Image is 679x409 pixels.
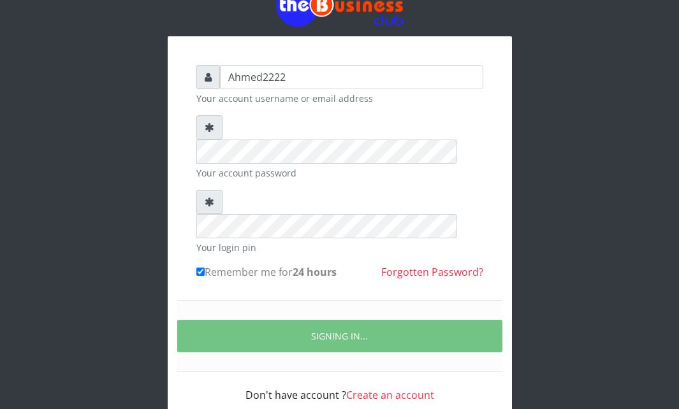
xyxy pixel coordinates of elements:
[177,320,502,352] button: SIGNING IN...
[293,265,337,279] b: 24 hours
[196,268,205,276] input: Remember me for24 hours
[381,265,483,279] a: Forgotten Password?
[346,388,434,402] a: Create an account
[196,166,483,180] small: Your account password
[196,92,483,105] small: Your account username or email address
[196,241,483,254] small: Your login pin
[196,372,483,403] div: Don't have account ?
[220,65,483,89] input: Username or email address
[196,264,337,280] label: Remember me for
